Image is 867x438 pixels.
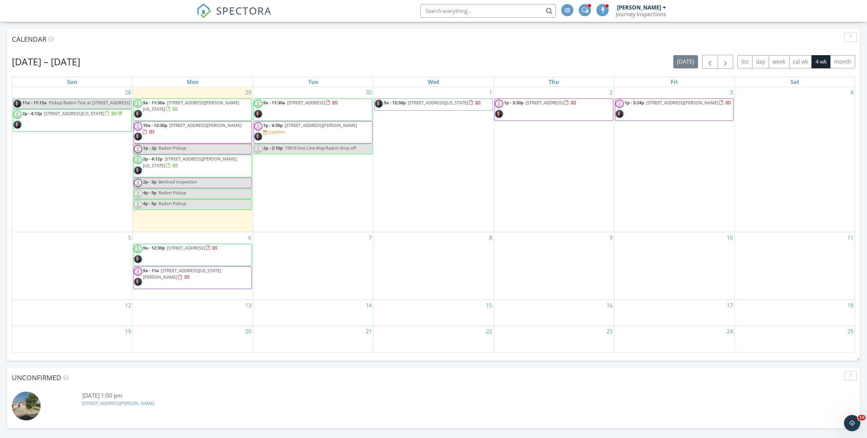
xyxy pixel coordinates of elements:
span: 15616 Soo Line Way Radon drop off [285,145,356,151]
input: Search everything... [420,4,556,18]
a: 2p - 4:12p [STREET_ADDRESS][PERSON_NAME][US_STATE] [133,155,252,177]
img: default-user-f0147aede5fd5fa78ca7ade42f37bd4542148d508eef1c3d3ea960f66861d68b.jpg [134,245,142,253]
span: [STREET_ADDRESS] [526,100,564,106]
span: 9a - 12:30p [143,245,165,251]
a: [DATE] 1:00 pm [STREET_ADDRESS][PERSON_NAME] [12,392,855,422]
img: default-user-f0147aede5fd5fa78ca7ade42f37bd4542148d508eef1c3d3ea960f66861d68b.jpg [254,145,262,153]
span: 2p - 2:10p [263,145,283,151]
img: journey07web_cropped.jpg [134,166,142,175]
button: cal wk [789,55,812,68]
a: Go to October 3, 2025 [728,87,734,98]
a: Go to October 17, 2025 [725,300,734,311]
img: default-user-f0147aede5fd5fa78ca7ade42f37bd4542148d508eef1c3d3ea960f66861d68b.jpg [495,100,503,108]
a: Friday [669,77,679,87]
a: 9a - 11a [STREET_ADDRESS][US_STATE][PERSON_NAME] [133,266,252,289]
span: [STREET_ADDRESS][US_STATE] [44,110,104,116]
a: Thursday [547,77,561,87]
img: journey07web_cropped.jpg [134,278,142,286]
a: 2p - 4:12p [STREET_ADDRESS][US_STATE] [13,109,132,132]
a: Go to October 24, 2025 [725,326,734,337]
a: Go to October 23, 2025 [605,326,614,337]
span: [STREET_ADDRESS][PERSON_NAME] [646,100,718,106]
h2: [DATE] – [DATE] [12,55,80,68]
span: [STREET_ADDRESS][US_STATE][PERSON_NAME] [143,267,221,280]
img: default-user-f0147aede5fd5fa78ca7ade42f37bd4542148d508eef1c3d3ea960f66861d68b.jpg [134,100,142,108]
a: 9a - 11:30a [STREET_ADDRESS][PERSON_NAME][US_STATE] [143,100,239,112]
span: [STREET_ADDRESS][PERSON_NAME] [169,122,241,128]
a: Go to September 30, 2025 [364,87,373,98]
td: Go to October 6, 2025 [132,232,253,300]
a: Go to October 19, 2025 [124,326,132,337]
a: Go to October 9, 2025 [608,232,614,243]
button: week [769,55,789,68]
a: Tuesday [307,77,319,87]
a: Go to October 13, 2025 [244,300,253,311]
img: default-user-f0147aede5fd5fa78ca7ade42f37bd4542148d508eef1c3d3ea960f66861d68b.jpg [254,100,262,108]
img: journey07web_cropped.jpg [134,132,142,141]
span: SPECTORA [216,3,272,18]
td: Go to September 29, 2025 [132,87,253,232]
span: Unconfirmed [12,373,61,382]
img: journey07web_cropped.jpg [134,255,142,263]
td: Go to October 22, 2025 [373,326,493,352]
img: journey07web_cropped.jpg [254,110,262,118]
a: Go to October 7, 2025 [367,232,373,243]
img: streetview [12,392,41,420]
td: Go to October 5, 2025 [12,232,132,300]
a: [STREET_ADDRESS][PERSON_NAME] [82,400,154,406]
td: Go to October 15, 2025 [373,300,493,326]
td: Go to September 30, 2025 [253,87,373,232]
button: 4 wk [811,55,830,68]
span: [STREET_ADDRESS] [167,245,205,251]
a: 1p - 4:30p [STREET_ADDRESS][PERSON_NAME] Confirm [254,121,372,144]
span: 1p - 3:30p [504,100,524,106]
a: 2p - 4:12p [STREET_ADDRESS][US_STATE] [22,110,124,116]
span: 1p - 2p [143,145,156,151]
a: Go to October 12, 2025 [124,300,132,311]
img: journey07web_cropped.jpg [495,110,503,118]
a: Go to October 25, 2025 [846,326,855,337]
span: [STREET_ADDRESS] [287,100,325,106]
img: journey07web_cropped.jpg [13,121,22,129]
img: default-user-f0147aede5fd5fa78ca7ade42f37bd4542148d508eef1c3d3ea960f66861d68b.jpg [134,267,142,276]
img: default-user-f0147aede5fd5fa78ca7ade42f37bd4542148d508eef1c3d3ea960f66861d68b.jpg [134,190,142,198]
td: Go to October 2, 2025 [494,87,614,232]
a: Sunday [66,77,79,87]
td: Go to October 11, 2025 [735,232,855,300]
td: Go to October 8, 2025 [373,232,493,300]
a: 9a - 12:30p [STREET_ADDRESS] [143,245,218,251]
a: Go to October 10, 2025 [725,232,734,243]
span: 2p - 4:12p [22,110,42,116]
td: Go to October 9, 2025 [494,232,614,300]
div: Journey Inspections [616,11,666,18]
a: Go to October 15, 2025 [485,300,493,311]
td: Go to September 28, 2025 [12,87,132,232]
span: 9a - 12:30p [384,100,406,106]
span: [STREET_ADDRESS][PERSON_NAME] [285,122,357,128]
iframe: Intercom live chat [844,415,860,431]
a: Go to October 18, 2025 [846,300,855,311]
img: journey07web_cropped.jpg [134,110,142,118]
a: 9a - 11:30a [STREET_ADDRESS][PERSON_NAME][US_STATE] [133,98,252,121]
a: 1p - 3:30p [STREET_ADDRESS] [494,98,613,121]
img: default-user-f0147aede5fd5fa78ca7ade42f37bd4542148d508eef1c3d3ea960f66861d68b.jpg [134,122,142,131]
button: month [830,55,855,68]
td: Go to October 23, 2025 [494,326,614,352]
a: Go to October 11, 2025 [846,232,855,243]
td: Go to October 7, 2025 [253,232,373,300]
span: 9a - 11:30a [263,100,285,106]
td: Go to October 24, 2025 [614,326,734,352]
img: journey07web_cropped.jpg [615,110,624,118]
img: The Best Home Inspection Software - Spectora [196,3,211,18]
a: Go to September 28, 2025 [124,87,132,98]
span: 2p - 4:12p [143,156,163,162]
a: Saturday [789,77,801,87]
span: Pickup Radon Test at [STREET_ADDRESS] [49,100,130,106]
a: 9a - 12:30p [STREET_ADDRESS] [133,244,252,266]
span: [STREET_ADDRESS][PERSON_NAME][US_STATE] [143,156,237,168]
span: [STREET_ADDRESS][PERSON_NAME][US_STATE] [143,100,239,112]
span: Radon Pickup [158,190,186,196]
a: Go to October 20, 2025 [244,326,253,337]
span: Calendar [12,35,46,44]
td: Go to October 25, 2025 [735,326,855,352]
